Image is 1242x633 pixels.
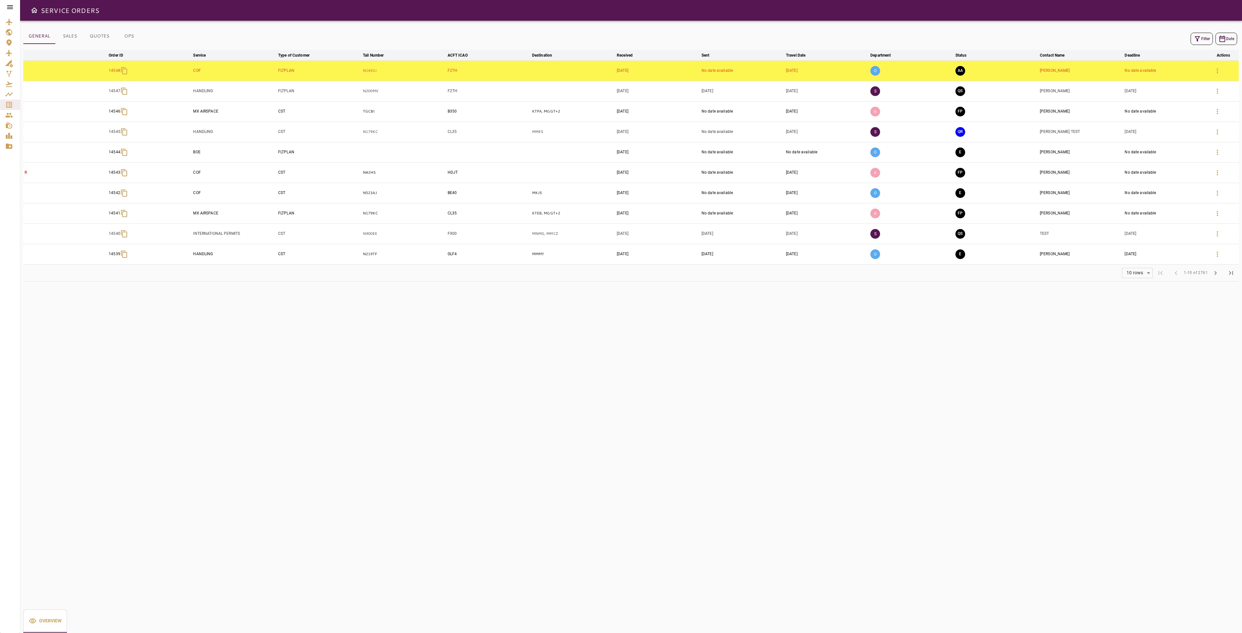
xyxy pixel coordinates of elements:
td: F900 [446,224,531,244]
td: No date available [1123,142,1208,162]
p: 14540 [109,231,120,236]
p: S [870,229,880,239]
td: F2TH [446,81,531,101]
button: QUOTE SENT [955,229,965,239]
td: [DATE] [700,224,785,244]
td: [DATE] [700,244,785,264]
td: FLTPLAN [277,81,362,101]
td: [PERSON_NAME] [1039,244,1123,264]
span: Status [955,51,975,59]
td: No date available [1123,162,1208,183]
td: BE40 [446,183,531,203]
td: CST [277,183,362,203]
td: [PERSON_NAME] [1039,142,1123,162]
td: [PERSON_NAME] [1039,203,1123,224]
td: [DATE] [785,162,869,183]
td: FLTPLAN [277,203,362,224]
button: Overview [23,609,67,633]
div: Travel Date [786,51,805,59]
button: Details [1210,145,1225,160]
td: FLTPLAN [277,142,362,162]
button: Details [1210,185,1225,201]
td: [DATE] [616,101,700,122]
td: CL35 [446,203,531,224]
td: No date available [1123,101,1208,122]
td: HDJT [446,162,531,183]
td: INTERNATIONAL PERMITS [192,224,277,244]
div: 10 rows [1125,270,1145,276]
span: Received [617,51,641,59]
td: COF [192,60,277,81]
button: OPS [114,28,144,44]
span: 1-10 of 2761 [1184,270,1208,276]
td: [DATE] [1123,244,1208,264]
span: Next Page [1208,265,1223,281]
button: QUOTE SENT [955,86,965,96]
td: [DATE] [616,162,700,183]
div: Service [193,51,206,59]
button: Filter [1191,33,1213,45]
div: Order ID [109,51,123,59]
span: Type of Customer [278,51,318,59]
p: 14541 [109,211,120,216]
p: O [870,188,880,198]
td: [DATE] [616,183,700,203]
span: Previous Page [1168,265,1184,281]
span: Travel Date [786,51,814,59]
button: EXECUTION [955,249,965,259]
div: Type of Customer [278,51,310,59]
td: No date available [700,142,785,162]
div: Tail Number [363,51,384,59]
td: FLTPLAN [277,60,362,81]
p: N1492J [363,68,445,73]
div: basic tabs example [23,28,144,44]
div: ACFT ICAO [448,51,468,59]
span: Contact Name [1040,51,1073,59]
td: [DATE] [785,224,869,244]
td: No date available [700,183,785,203]
button: FINAL PREPARATION [955,209,965,218]
button: QUOTES [84,28,114,44]
td: [DATE] [1123,122,1208,142]
td: [PERSON_NAME] [1039,183,1123,203]
p: R [25,170,106,175]
span: Department [870,51,899,59]
p: 14548 [109,68,120,73]
p: MMMY [532,251,614,257]
td: No date available [785,142,869,162]
button: EXECUTION [955,188,965,198]
p: S [870,86,880,96]
span: Deadline [1125,51,1148,59]
td: COF [192,183,277,203]
span: Order ID [109,51,132,59]
td: [DATE] [785,101,869,122]
td: [PERSON_NAME] [1039,60,1123,81]
td: [DATE] [616,203,700,224]
td: HANDLING [192,122,277,142]
button: GENERAL [23,28,55,44]
div: basic tabs example [23,609,67,633]
button: Date [1215,33,1237,45]
p: A [870,107,880,116]
span: last_page [1227,269,1235,277]
p: S [870,127,880,137]
td: [DATE] [1123,81,1208,101]
td: CST [277,101,362,122]
td: No date available [1123,60,1208,81]
button: QUOTE REQUESTED [955,127,965,137]
p: N200MV [363,88,445,94]
div: Deadline [1125,51,1140,59]
td: [DATE] [616,244,700,264]
td: No date available [1123,183,1208,203]
td: [DATE] [616,122,700,142]
button: Details [1210,124,1225,140]
p: MNMG, MMCZ [532,231,614,236]
button: AWAITING ASSIGNMENT [955,66,965,76]
button: SALES [55,28,84,44]
td: [DATE] [700,81,785,101]
div: Destination [532,51,552,59]
p: O [870,66,880,76]
span: ACFT ICAO [448,51,476,59]
button: FINAL PREPARATION [955,168,965,178]
button: Details [1210,246,1225,262]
